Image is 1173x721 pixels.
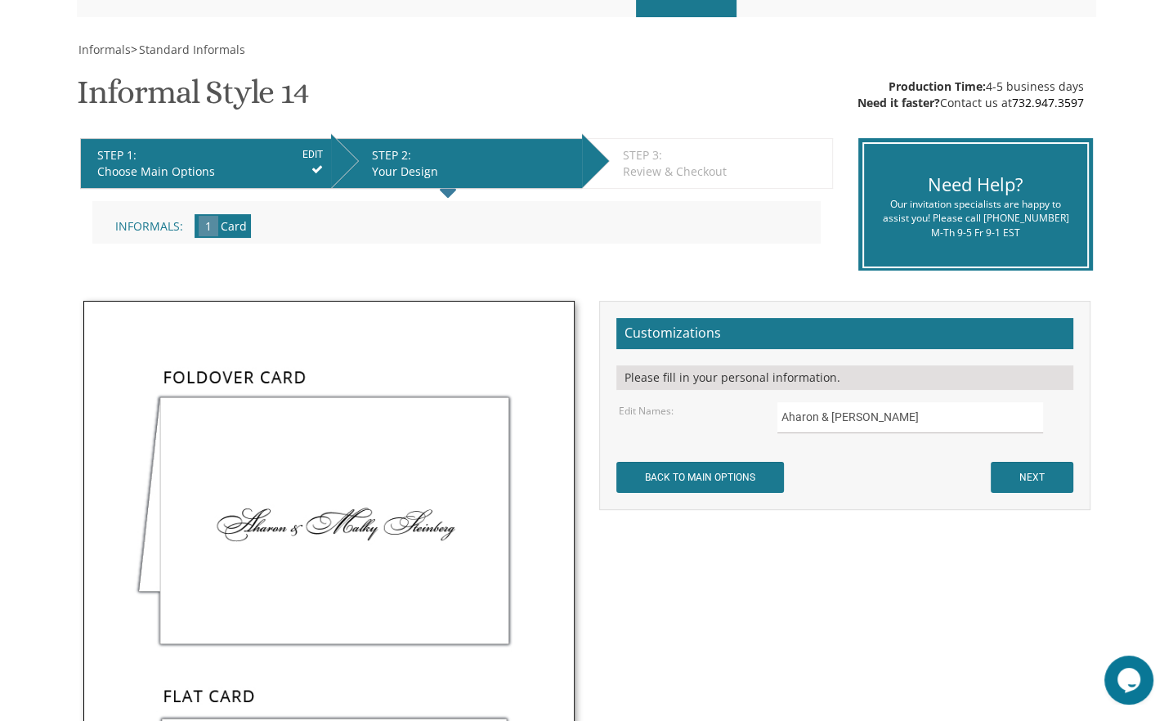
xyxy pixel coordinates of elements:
[302,147,323,162] input: EDIT
[199,216,218,236] span: 1
[889,78,986,94] span: Production Time:
[139,42,245,57] span: Standard Informals
[1104,656,1157,705] iframe: chat widget
[77,74,309,123] h1: Informal Style 14
[97,163,323,180] div: Choose Main Options
[616,318,1073,349] h2: Customizations
[115,218,183,234] span: Informals:
[97,147,323,163] div: STEP 1:
[623,163,824,180] div: Review & Checkout
[857,78,1084,111] div: 4-5 business days Contact us at
[876,172,1075,197] div: Need Help?
[131,42,245,57] span: >
[1012,95,1084,110] a: 732.947.3597
[137,42,245,57] a: Standard Informals
[221,218,247,234] span: Card
[616,365,1073,390] div: Please fill in your personal information.
[619,404,674,418] label: Edit Names:
[78,42,131,57] span: Informals
[857,95,940,110] span: Need it faster?
[876,197,1075,239] div: Our invitation specialists are happy to assist you! Please call [PHONE_NUMBER] M-Th 9-5 Fr 9-1 EST
[77,42,131,57] a: Informals
[616,462,784,493] input: BACK TO MAIN OPTIONS
[372,147,574,163] div: STEP 2:
[372,163,574,180] div: Your Design
[623,147,824,163] div: STEP 3:
[991,462,1073,493] input: NEXT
